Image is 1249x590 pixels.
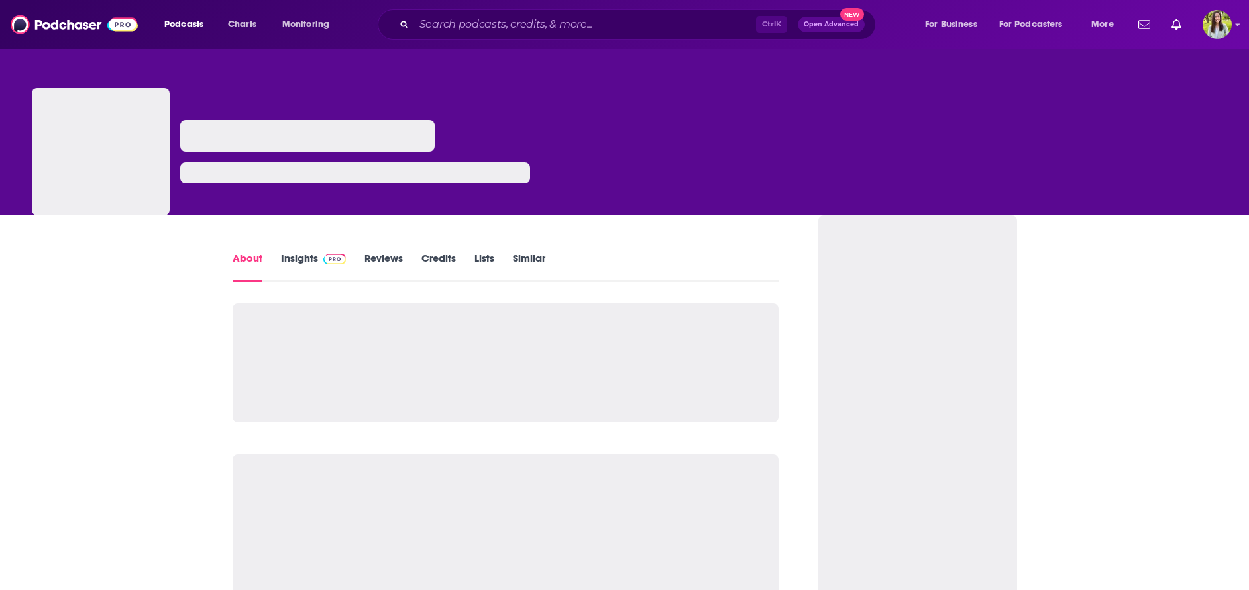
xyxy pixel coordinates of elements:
span: For Podcasters [999,15,1063,34]
span: New [840,8,864,21]
button: Open AdvancedNew [798,17,865,32]
span: More [1091,15,1114,34]
span: Monitoring [282,15,329,34]
button: open menu [991,14,1082,35]
span: Ctrl K [756,16,787,33]
a: About [233,252,262,282]
button: open menu [273,14,347,35]
button: Show profile menu [1203,10,1232,39]
div: Search podcasts, credits, & more... [390,9,889,40]
img: Podchaser Pro [323,254,347,264]
span: Open Advanced [804,21,859,28]
button: open menu [1082,14,1130,35]
a: Credits [421,252,456,282]
input: Search podcasts, credits, & more... [414,14,756,35]
button: open menu [155,14,221,35]
span: For Business [925,15,977,34]
span: Podcasts [164,15,203,34]
a: Show notifications dropdown [1133,13,1156,36]
img: Podchaser - Follow, Share and Rate Podcasts [11,12,138,37]
a: Reviews [364,252,403,282]
span: Charts [228,15,256,34]
span: Logged in as meaghanyoungblood [1203,10,1232,39]
a: InsightsPodchaser Pro [281,252,347,282]
a: Charts [219,14,264,35]
a: Lists [474,252,494,282]
a: Show notifications dropdown [1166,13,1187,36]
button: open menu [916,14,994,35]
a: Similar [513,252,545,282]
img: User Profile [1203,10,1232,39]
